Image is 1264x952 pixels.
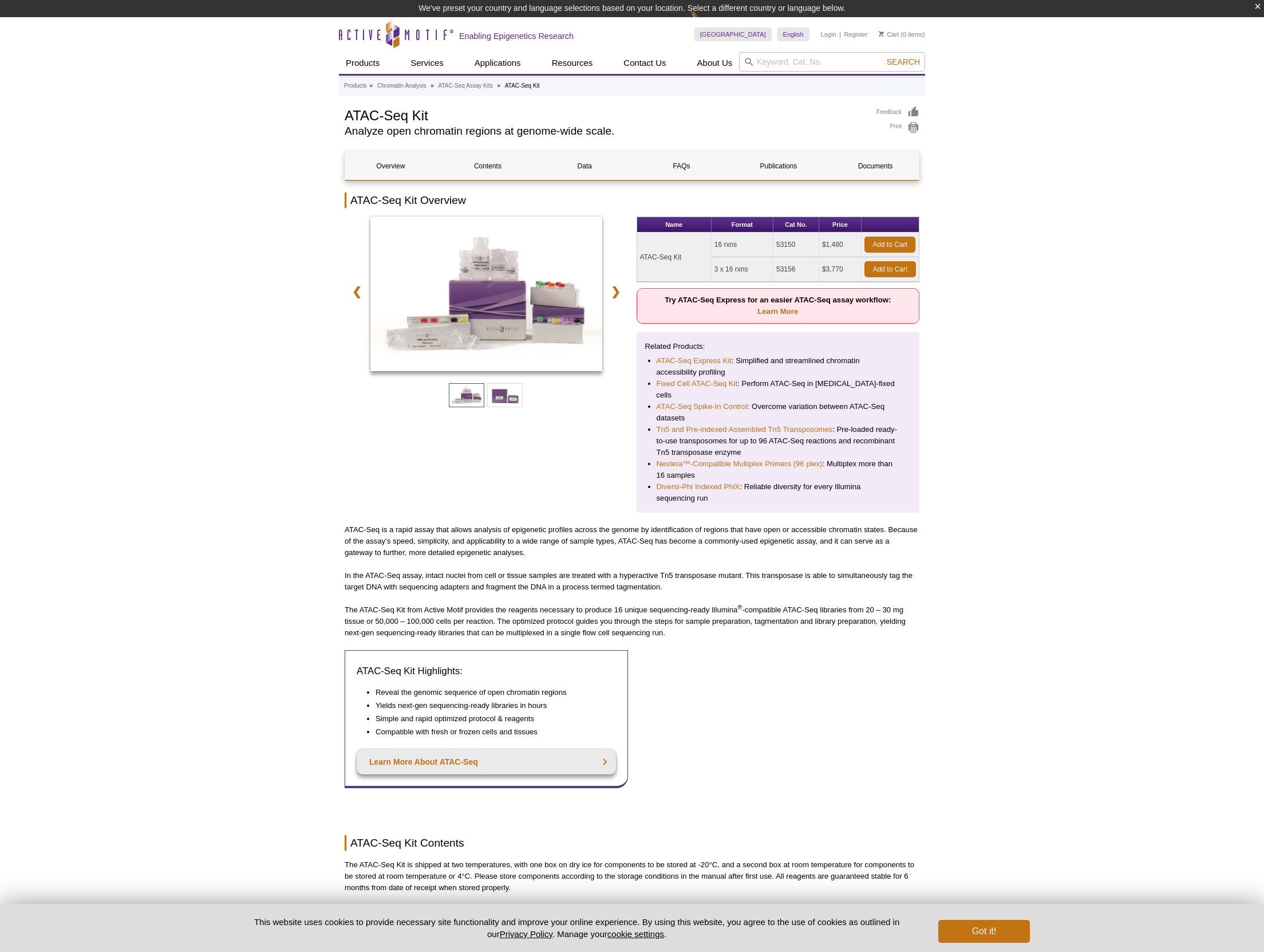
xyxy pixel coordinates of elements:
[345,570,919,593] p: In the ATAC-Seq assay, intact nuclei from cell or tissue samples are treated with a hyperactive T...
[430,82,434,89] li: »
[357,749,616,774] a: Learn More About ATAC-Seq
[773,257,819,282] td: 53156
[777,27,809,41] a: English
[442,152,533,180] a: Contents
[468,52,528,74] a: Applications
[339,52,386,74] a: Products
[737,604,742,611] sup: ®
[657,355,732,367] a: ATAC-Seq Express Kit
[617,52,673,74] a: Contact Us
[844,30,867,38] a: Register
[879,27,925,41] li: (0 items)
[645,341,911,352] p: Related Products:
[607,929,664,939] button: cookie settings
[376,713,605,725] li: Simple and rapid optimized protocol & reagents
[657,481,900,504] li: : Reliable diversity for every Illumina sequencing run
[657,481,740,493] a: Diversi-Phi Indexed PhiX
[497,82,501,89] li: »
[819,257,862,282] td: $3,770
[879,30,899,38] a: Cart
[712,217,773,233] th: Format
[712,233,773,257] td: 16 rxns
[345,835,919,851] h2: ATAC-Seq Kit Contents
[637,217,712,233] th: Name
[665,296,891,316] strong: Try ATAC-Seq Express for an easier ATAC-Seq assay workflow:
[938,920,1030,943] button: Got it!
[459,31,574,41] h2: Enabling Epigenetics Research
[690,52,740,74] a: About Us
[819,217,862,233] th: Price
[739,52,925,72] input: Keyword, Cat. No.
[657,401,748,412] a: ATAC-Seq Spike-In Control
[657,424,900,458] li: : Pre-loaded ready-to-use transposomes for up to 96 ATAC-Seq reactions and recombinant Tn5 transp...
[376,700,605,711] li: Yields next-gen sequencing-ready libraries in hours
[539,152,630,180] a: Data
[819,233,862,257] td: $1,480
[864,237,915,253] a: Add to Cart
[345,278,369,305] a: ❮
[439,81,493,91] a: ATAC-Seq Assay Kits
[234,916,919,940] p: This website uses cookies to provide necessary site functionality and improve your online experie...
[887,57,920,66] span: Search
[376,726,605,738] li: Compatible with fresh or frozen cells and tissues
[345,859,919,894] p: The ATAC-Seq Kit is shipped at two temperatures, with one box on dry ice for components to be sto...
[345,152,436,180] a: Overview
[545,52,600,74] a: Resources
[505,82,540,89] li: ATAC-Seq Kit
[345,106,865,123] h1: ATAC-Seq Kit
[404,52,451,74] a: Services
[830,152,921,180] a: Documents
[839,27,841,41] li: |
[377,81,426,91] a: Chromatin Analysis
[370,217,602,375] a: ATAC-Seq Kit
[637,650,920,809] iframe: Watch the Intro to ATAC-Seq Video
[657,355,900,378] li: : Simplified and streamlined chromatin accessibility profiling
[345,524,919,558] p: ATAC-Seq is a rapid assay that allows analysis of epigenetic profiles across the genome by identi...
[637,233,712,282] td: ATAC-Seq Kit
[376,687,605,698] li: Reveal the genomic sequence of open chromatin regions
[657,424,833,435] a: Tn5 and Pre-indexed Assembled Tn5 Transposomes
[357,664,616,678] h3: ATAC-Seq Kit Highlights:
[657,458,823,470] a: Nextera™-Compatible Multiplex Primers (96 plex)
[345,192,919,208] h2: ATAC-Seq Kit Overview
[690,9,721,36] img: Change Here
[603,278,628,305] a: ❯
[369,82,373,89] li: »
[500,929,552,939] a: Privacy Policy
[657,378,900,401] li: : Perform ATAC-Seq in [MEDICAL_DATA]-fixed cells
[712,257,773,282] td: 3 x 16 rxns
[344,81,366,91] a: Products
[694,27,772,41] a: [GEOGRAPHIC_DATA]
[864,261,916,277] a: Add to Cart
[773,233,819,257] td: 53150
[773,217,819,233] th: Cat No.
[821,30,836,38] a: Login
[876,106,919,119] a: Feedback
[876,121,919,134] a: Print
[636,152,727,180] a: FAQs
[657,458,900,481] li: : Multiplex more than 16 samples
[883,57,923,67] button: Search
[370,217,602,371] img: ATAC-Seq Kit
[879,31,884,37] img: Your Cart
[757,307,798,316] a: Learn More
[345,126,865,136] h2: Analyze open chromatin regions at genome-wide scale.
[657,378,738,390] a: Fixed Cell ATAC-Seq Kit
[345,604,919,639] p: The ATAC-Seq Kit from Active Motif provides the reagents necessary to produce 16 unique sequencin...
[733,152,824,180] a: Publications
[657,401,900,424] li: : Overcome variation between ATAC-Seq datasets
